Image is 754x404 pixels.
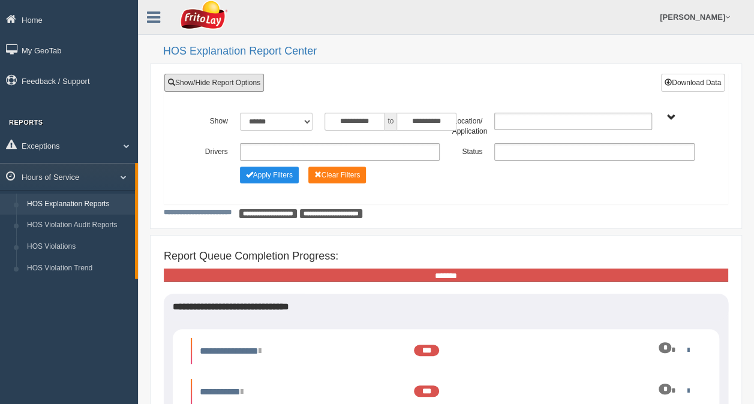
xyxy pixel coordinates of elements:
a: Show/Hide Report Options [164,74,264,92]
button: Change Filter Options [240,167,299,183]
span: to [384,113,396,131]
a: HOS Violation Audit Reports [22,215,135,236]
li: Expand [191,338,701,364]
a: HOS Explanation Reports [22,194,135,215]
label: Location/ Application [446,113,488,137]
label: Show [191,113,234,127]
h2: HOS Explanation Report Center [163,46,742,58]
button: Change Filter Options [308,167,367,183]
button: Download Data [661,74,725,92]
h4: Report Queue Completion Progress: [164,251,728,263]
label: Status [446,143,488,158]
label: Drivers [191,143,234,158]
a: HOS Violation Trend [22,258,135,279]
a: HOS Violations [22,236,135,258]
